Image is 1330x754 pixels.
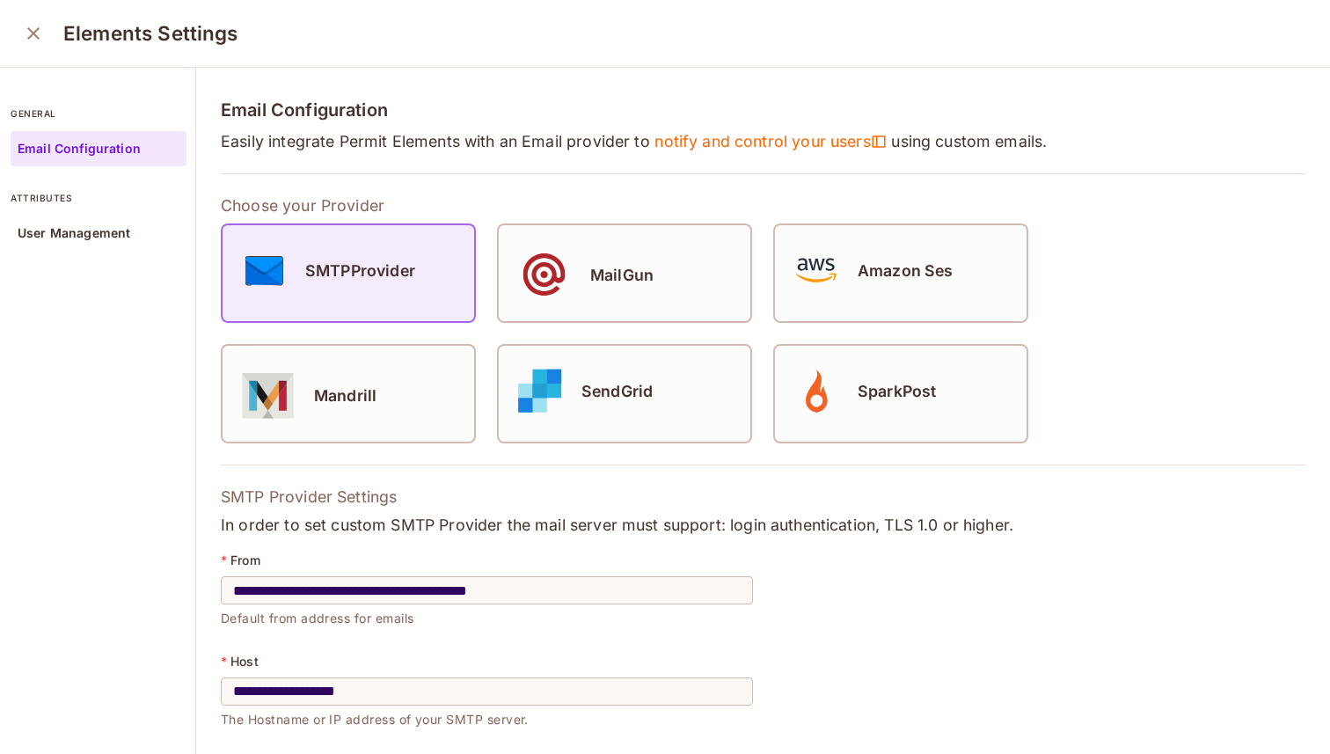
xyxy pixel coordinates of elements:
p: Default from address for emails [221,604,753,626]
h5: Mandrill [314,387,376,405]
h5: SMTPProvider [305,262,415,280]
p: The Hostname or IP address of your SMTP server. [221,706,753,727]
h5: SendGrid [581,383,653,400]
p: Easily integrate Permit Elements with an Email provider to using custom emails. [221,131,1305,152]
p: SMTP Provider Settings [221,487,1305,508]
h3: Elements Settings [63,21,238,46]
p: From [230,553,260,567]
p: In order to set custom SMTP Provider the mail server must support: login authentication, TLS 1.0 ... [221,515,1305,536]
p: attributes [11,191,186,205]
h5: MailGun [590,267,654,284]
h5: Amazon Ses [858,262,954,280]
span: notify and control your users [654,131,887,152]
h5: SparkPost [858,383,936,400]
p: general [11,106,186,121]
button: close [16,16,51,51]
h4: Email Configuration [221,99,1305,121]
p: Host [230,655,259,669]
p: Email Configuration [18,142,141,156]
p: User Management [18,226,130,240]
p: Choose your Provider [221,195,1305,216]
